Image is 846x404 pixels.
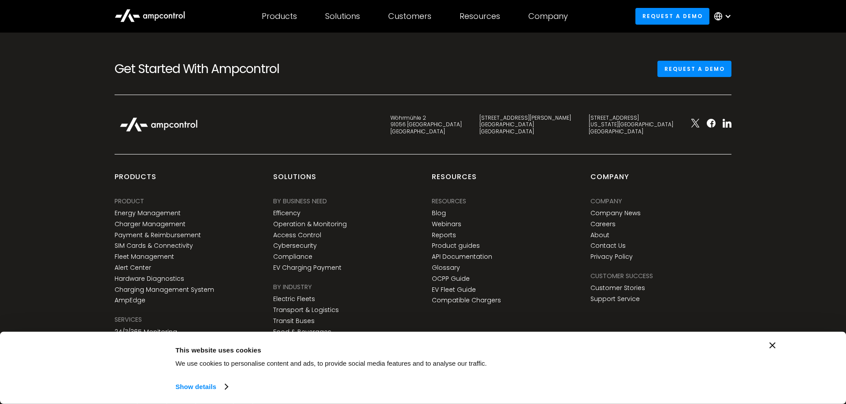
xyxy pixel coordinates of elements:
a: Electric Fleets [273,295,315,303]
a: 24/7/365 Monitoring [115,328,177,336]
a: Privacy Policy [590,253,633,261]
a: Company News [590,209,641,217]
div: [STREET_ADDRESS] [US_STATE][GEOGRAPHIC_DATA] [GEOGRAPHIC_DATA] [589,114,673,135]
a: OCPP Guide [432,275,470,283]
a: Hardware Diagnostics [115,275,184,283]
a: Show details [175,380,227,393]
div: SERVICES [115,315,142,324]
a: Payment & Reimbursement [115,231,201,239]
a: Charging Management System [115,286,214,294]
div: This website uses cookies [175,345,607,355]
a: Charger Management [115,220,186,228]
button: Okay [627,342,753,368]
img: Ampcontrol Logo [115,113,203,136]
a: Compatible Chargers [432,297,501,304]
a: API Documentation [432,253,492,261]
a: Request a demo [657,61,731,77]
div: Company [590,172,629,189]
a: Efficency [273,209,301,217]
a: Transport & Logistics [273,306,339,314]
div: Company [528,11,568,21]
a: Reports [432,231,456,239]
a: Customer Stories [590,284,645,292]
div: [STREET_ADDRESS][PERSON_NAME] [GEOGRAPHIC_DATA] [GEOGRAPHIC_DATA] [479,114,571,135]
a: Food & Beverages [273,328,331,336]
div: Solutions [273,172,316,189]
div: Customers [388,11,431,21]
h2: Get Started With Ampcontrol [115,62,308,77]
a: Support Service [590,295,640,303]
a: Careers [590,220,616,228]
a: Webinars [432,220,461,228]
div: Products [262,11,297,21]
a: Product guides [432,242,480,250]
div: Solutions [325,11,360,21]
div: BY INDUSTRY [273,282,312,292]
div: BY BUSINESS NEED [273,196,327,206]
div: Resources [460,11,500,21]
div: products [115,172,156,189]
a: Glossary [432,264,460,272]
a: Request a demo [635,8,709,24]
a: AmpEdge [115,297,145,304]
div: Resources [432,172,477,189]
a: Access Control [273,231,321,239]
a: Alert Center [115,264,151,272]
a: EV Charging Payment [273,264,341,272]
a: Energy Management [115,209,181,217]
a: Cybersecurity [273,242,317,250]
a: Transit Buses [273,317,315,325]
a: Operation & Monitoring [273,220,347,228]
a: EV Fleet Guide [432,286,476,294]
div: Company [590,196,622,206]
div: Customer success [590,271,653,281]
div: Wöhrmühle 2 91056 [GEOGRAPHIC_DATA] [GEOGRAPHIC_DATA] [390,114,462,135]
a: SIM Cards & Connectivity [115,242,193,250]
a: About [590,231,609,239]
div: Resources [432,196,466,206]
div: PRODUCT [115,196,144,206]
a: Compliance [273,253,312,261]
a: Fleet Management [115,253,174,261]
a: Blog [432,209,446,217]
a: Contact Us [590,242,626,250]
span: We use cookies to personalise content and ads, to provide social media features and to analyse ou... [175,360,487,367]
button: Close banner [769,342,775,349]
